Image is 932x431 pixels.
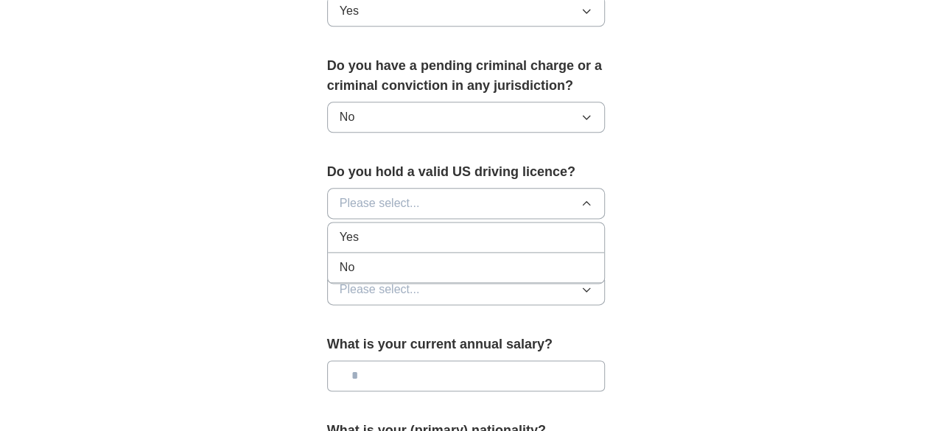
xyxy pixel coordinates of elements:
button: No [327,102,606,133]
span: Please select... [340,195,420,212]
span: Yes [340,2,359,20]
label: Do you have a pending criminal charge or a criminal conviction in any jurisdiction? [327,56,606,96]
label: What is your current annual salary? [327,334,606,354]
button: Please select... [327,188,606,219]
button: Please select... [327,274,606,305]
label: Do you hold a valid US driving licence? [327,162,606,182]
span: Yes [340,228,359,246]
span: No [340,108,354,126]
span: No [340,259,354,276]
span: Please select... [340,281,420,298]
